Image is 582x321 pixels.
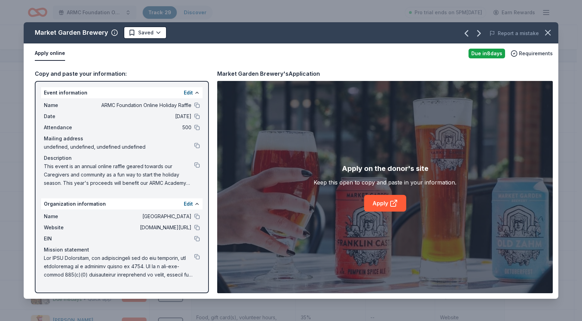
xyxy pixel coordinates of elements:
[314,178,456,187] div: Keep this open to copy and paste in your information.
[91,101,191,109] span: ARMC Foundation Online Holiday Raffle
[91,112,191,121] span: [DATE]
[91,123,191,132] span: 500
[489,29,539,38] button: Report a mistake
[91,212,191,221] span: [GEOGRAPHIC_DATA]
[138,28,154,37] span: Saved
[44,112,91,121] span: Date
[217,69,320,78] div: Market Garden Brewery's Application
[35,27,108,38] div: Market Garden Brewery
[342,163,428,174] div: Apply on the donor's site
[364,195,406,212] a: Apply
[44,212,91,221] span: Name
[519,49,553,58] span: Requirements
[184,89,193,97] button: Edit
[511,49,553,58] button: Requirements
[41,198,203,209] div: Organization information
[44,246,200,254] div: Mission statement
[35,46,65,61] button: Apply online
[44,123,91,132] span: Attendance
[44,234,91,243] span: EIN
[469,49,505,58] div: Due in 8 days
[44,162,194,187] span: This event is an annual online raffle geared towards our Caregivers and community as a fun way to...
[184,200,193,208] button: Edit
[44,134,200,143] div: Mailing address
[35,69,209,78] div: Copy and paste your information:
[41,87,203,98] div: Event information
[91,223,191,232] span: [DOMAIN_NAME][URL]
[44,254,194,279] span: Lor IPSU Dolorsitam, con adipiscingeli sed do eiu temporin, utl etdoloremag al e adminimv quisno ...
[44,101,91,109] span: Name
[124,26,167,39] button: Saved
[44,154,200,162] div: Description
[44,143,194,151] span: undefined, undefined, undefined undefined
[44,223,91,232] span: Website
